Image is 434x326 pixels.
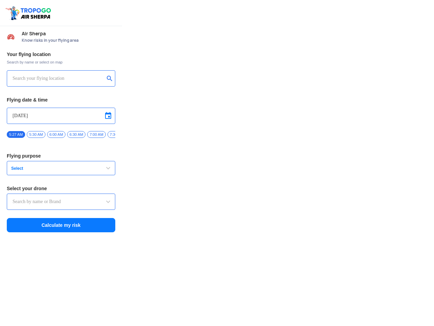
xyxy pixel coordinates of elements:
input: Search by name or Brand [13,198,110,206]
span: 5:30 AM [27,131,45,138]
span: 6:00 AM [47,131,65,138]
h3: Select your drone [7,186,115,191]
span: Know risks in your flying area [22,38,115,43]
input: Search your flying location [13,74,104,83]
h3: Flying purpose [7,153,115,158]
img: Risk Scores [7,33,15,41]
span: 7:30 AM [107,131,126,138]
button: Calculate my risk [7,218,115,232]
h3: Flying date & time [7,97,115,102]
img: ic_tgdronemaps.svg [5,5,53,21]
span: 6:30 AM [67,131,85,138]
h3: Your flying location [7,52,115,57]
button: Select [7,161,115,175]
span: Air Sherpa [22,31,115,36]
span: 5:27 AM [7,131,25,138]
input: Select Date [13,112,110,120]
span: Search by name or select on map [7,59,115,65]
span: 7:00 AM [87,131,105,138]
span: Select [8,166,93,171]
